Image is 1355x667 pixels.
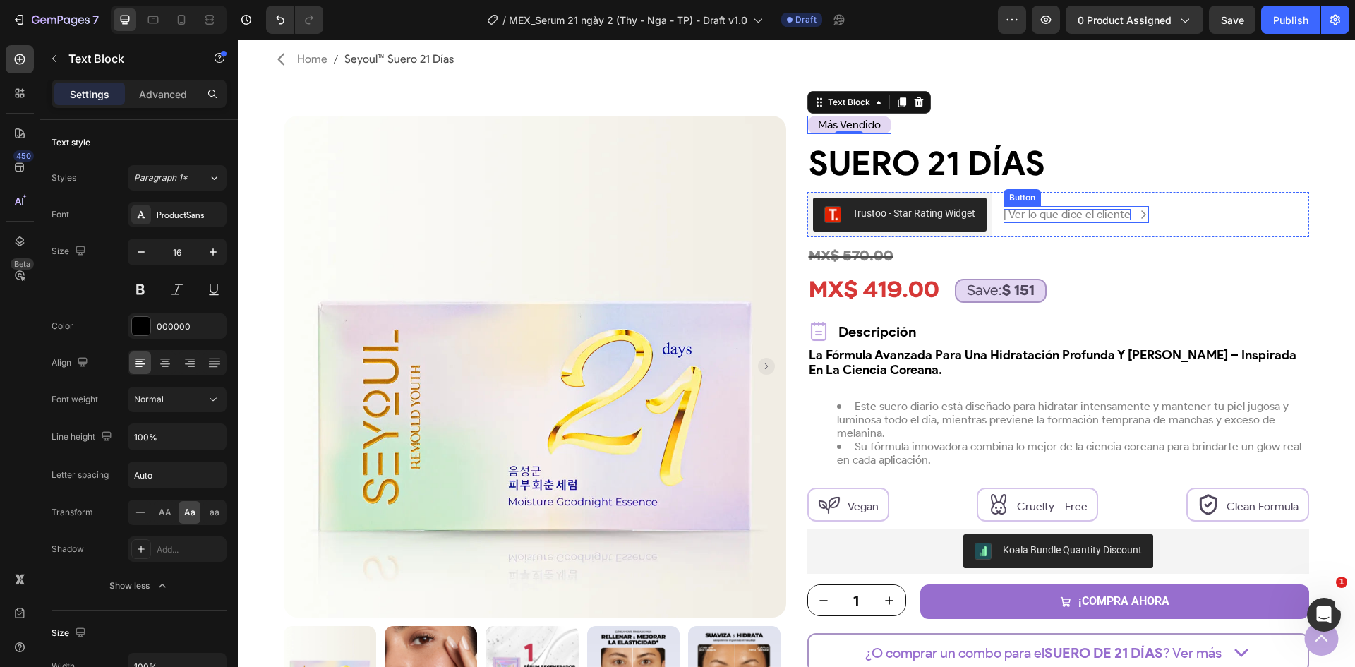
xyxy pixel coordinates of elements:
[52,242,89,261] div: Size
[570,236,703,268] div: MX$ 419.00
[52,624,89,643] div: Size
[6,6,105,34] button: 7
[92,11,99,28] p: 7
[570,105,1072,142] h1: Suero 21 Días
[52,136,90,149] div: Text style
[157,320,223,333] div: 000000
[765,503,904,518] div: Koala Bundle Quantity Discount
[52,354,91,373] div: Align
[1273,13,1308,28] div: Publish
[989,460,1061,474] span: Clean Formula
[52,428,115,447] div: Line height
[139,87,187,102] p: Advanced
[128,387,227,412] button: Normal
[636,546,668,576] button: increment
[52,172,76,184] div: Styles
[766,169,893,181] p: | Ver lo que dice el cliente
[128,424,226,450] input: Auto
[587,56,635,69] div: Text Block
[520,318,537,335] button: Carousel Next Arrow
[769,152,800,164] div: Button
[109,579,169,593] div: Show less
[52,573,227,599] button: Show less
[502,13,506,28] span: /
[1066,6,1203,34] button: 0 product assigned
[11,258,34,270] div: Beta
[159,506,171,519] span: AA
[737,503,754,520] img: COGWoM-s-4MDEAE=.png
[795,13,817,26] span: Draft
[739,448,860,482] button: <p><span style="font-size:16px;">Cruelty - Free</span></p>
[52,208,69,221] div: Font
[580,78,643,92] span: más vendido
[948,448,1071,482] button: <p><span style="font-size:16px;">Clean Formula</span></p>
[70,87,109,102] p: Settings
[601,280,678,305] p: Descripción
[570,546,602,576] button: decrement
[1078,13,1172,28] span: 0 product assigned
[52,469,109,481] div: Letter spacing
[570,448,651,482] button: <p><span style="font-size:16px;">Vegan</span></p>
[615,167,737,181] div: Trustoo - Star Rating Widget
[725,495,915,529] button: Koala Bundle Quantity Discount
[52,543,84,555] div: Shadow
[599,400,1064,427] span: Su fórmula innovadora combina lo mejor de la ciencia coreana para brindarte un glow real en cada ...
[571,308,1059,338] strong: La Fórmula Avanzada Para Una Hidratación Profunda Y [PERSON_NAME] – Inspirada En La Ciencia Coreana.
[599,360,1051,400] span: Este suero diario está diseñado para hidratar intensamente y mantener tu piel jugosa y luminosa t...
[134,172,188,184] span: Paragraph 1*
[52,320,73,332] div: Color
[157,209,223,222] div: ProductSans
[570,76,654,95] div: Rich Text Editor. Editing area: main
[238,40,1355,667] iframe: Design area
[1307,598,1341,632] iframe: Intercom live chat
[184,506,195,519] span: Aa
[210,506,219,519] span: aa
[52,506,93,519] div: Transform
[602,546,636,576] input: quantity
[779,460,850,474] span: Cruelty - Free
[610,460,641,474] span: Vegan
[1336,577,1347,588] span: 1
[128,462,226,488] input: Auto
[766,169,911,181] button: <p>| Ver lo que dice el cliente</p>
[128,165,227,191] button: Paragraph 1*
[764,244,797,258] strong: $ 151
[570,208,1072,225] div: MX$ 570.00
[841,555,932,570] strong: ¡Compra ahora
[52,393,98,406] div: Font weight
[586,167,603,184] img: Trustoo.png
[1261,6,1320,34] button: Publish
[68,50,188,67] p: Text Block
[682,545,1072,579] button: <strong>¡Compra ahora</strong>
[157,543,223,556] div: Add...
[13,150,34,162] div: 450
[1221,14,1244,26] span: Save
[266,6,323,34] div: Undo/Redo
[575,158,749,192] button: Trustoo - Star Rating Widget
[1209,6,1255,34] button: Save
[729,244,797,258] p: Save:
[509,13,747,28] span: MEX_Serum 21 ngày 2 (Thy - Nga - TP) - Draft v1.0
[134,394,164,404] span: Normal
